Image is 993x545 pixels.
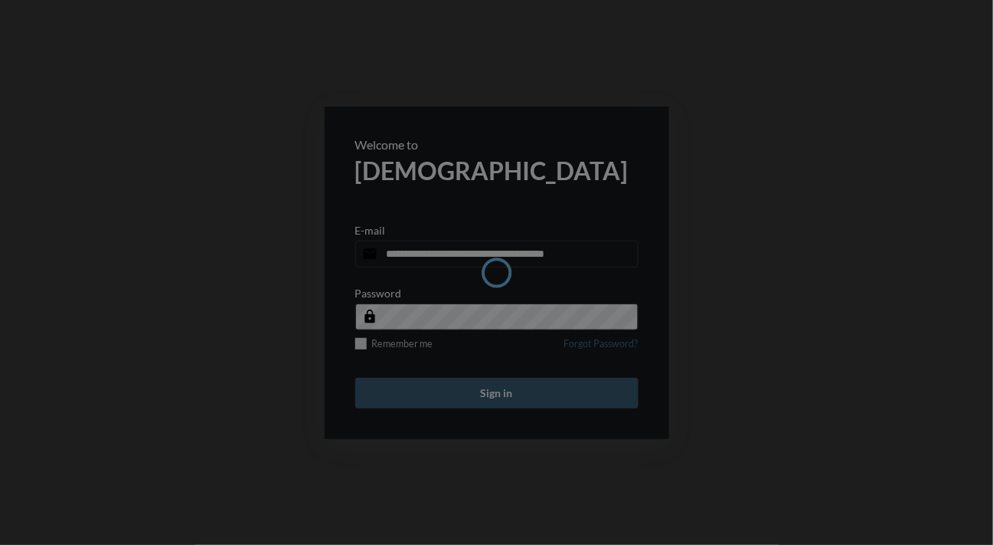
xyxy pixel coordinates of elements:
a: Forgot Password? [564,338,639,359]
p: E-mail [355,224,386,237]
p: Password [355,287,402,300]
h2: [DEMOGRAPHIC_DATA] [355,156,639,185]
label: Remember me [355,338,433,350]
button: Sign in [355,378,639,409]
p: Welcome to [355,137,639,152]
